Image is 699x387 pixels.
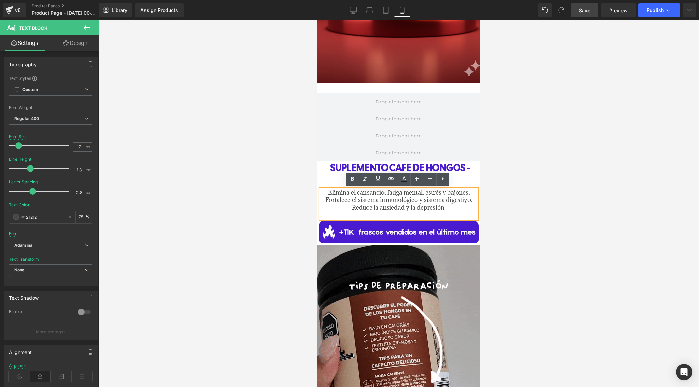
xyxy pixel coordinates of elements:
a: Preview [601,3,636,17]
div: Letter Spacing [9,180,38,184]
div: Font Weight [9,105,92,110]
b: Custom [22,87,38,93]
button: Redo [555,3,568,17]
p: More settings [36,329,63,335]
span: px [86,190,91,195]
span: Product Page - [DATE] 00:32:18 [32,10,97,16]
h2: SUPLEMENTO CAFE DE HONGOS - MUSHROOM COFFEE [3,141,163,167]
div: Alignment [9,363,29,368]
a: New Library [99,3,132,17]
a: Desktop [345,3,361,17]
div: Text Color [9,203,30,207]
div: Line Height [9,157,31,162]
div: Text Styles [9,75,92,81]
input: Color [21,213,65,221]
div: Open Intercom Messenger [676,364,692,380]
span: Save [579,7,590,14]
b: Regular 400 [14,116,39,121]
span: px [86,145,91,149]
b: None [14,267,25,272]
a: Design [51,35,100,51]
div: Font Size [9,134,28,139]
span: Preview [609,7,628,14]
span: Library [112,7,127,13]
button: More settings [4,324,97,340]
div: Text Shadow [9,291,39,301]
span: Publish [647,7,664,13]
i: Adamina [14,243,32,248]
a: Mobile [394,3,410,17]
span: Text Block [19,25,47,31]
a: Laptop [361,3,378,17]
div: v6 [14,6,22,15]
button: Undo [538,3,552,17]
a: Tablet [378,3,394,17]
div: Font [9,231,18,236]
span: em [86,168,91,172]
div: Typography [9,58,37,67]
div: Alignment [9,346,32,355]
div: % [76,211,92,223]
div: Text Transform [9,257,39,262]
span: Elimina el cansancio, fatiga mental, estrés y bajones. Fortalece el sistema inmunológico y sistem... [8,168,155,191]
a: v6 [3,3,26,17]
button: More [683,3,696,17]
div: Enable [9,309,71,316]
a: Product Pages [32,3,110,9]
div: Assign Products [140,7,178,13]
button: Publish [638,3,680,17]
